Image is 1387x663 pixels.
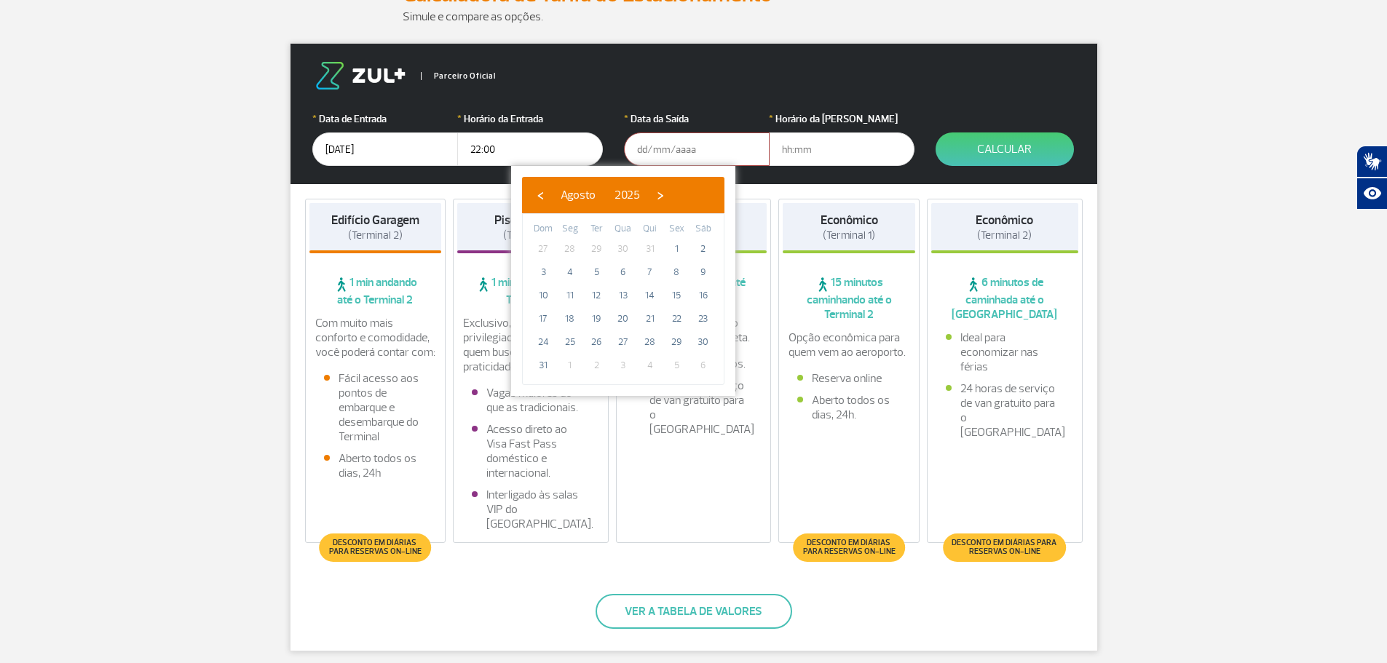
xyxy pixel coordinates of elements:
[463,316,598,374] p: Exclusivo, com localização privilegiada e ideal para quem busca conforto e praticidade.
[530,221,557,237] th: weekday
[665,307,688,330] span: 22
[1356,178,1387,210] button: Abrir recursos assistivos.
[976,213,1033,228] strong: Econômico
[946,330,1064,374] li: Ideal para economizar nas férias
[585,354,608,377] span: 2
[692,330,715,354] span: 30
[529,184,551,206] button: ‹
[324,451,427,480] li: Aberto todos os dias, 24h
[457,132,603,166] input: hh:mm
[663,221,690,237] th: weekday
[665,261,688,284] span: 8
[936,132,1074,166] button: Calcular
[689,221,716,237] th: weekday
[532,307,555,330] span: 17
[558,330,582,354] span: 25
[558,354,582,377] span: 1
[821,213,878,228] strong: Econômico
[950,539,1059,556] span: Desconto em diárias para reservas on-line
[472,386,590,415] li: Vagas maiores do que as tradicionais.
[472,422,590,480] li: Acesso direto ao Visa Fast Pass doméstico e internacional.
[348,229,403,242] span: (Terminal 2)
[789,330,909,360] p: Opção econômica para quem vem ao aeroporto.
[605,184,649,206] button: 2025
[624,132,770,166] input: dd/mm/aaaa
[610,221,637,237] th: weekday
[692,354,715,377] span: 6
[612,261,635,284] span: 6
[639,307,662,330] span: 21
[585,307,608,330] span: 19
[797,393,901,422] li: Aberto todos os dias, 24h.
[457,111,603,127] label: Horário da Entrada
[494,213,566,228] strong: Piso Premium
[624,111,770,127] label: Data da Saída
[639,354,662,377] span: 4
[585,284,608,307] span: 12
[503,229,558,242] span: (Terminal 2)
[312,111,458,127] label: Data de Entrada
[532,261,555,284] span: 3
[558,237,582,261] span: 28
[558,261,582,284] span: 4
[612,354,635,377] span: 3
[797,371,901,386] li: Reserva online
[421,72,496,80] span: Parceiro Oficial
[583,221,610,237] th: weekday
[561,188,596,202] span: Agosto
[585,261,608,284] span: 5
[649,184,671,206] button: ›
[692,261,715,284] span: 9
[615,188,640,202] span: 2025
[769,132,914,166] input: hh:mm
[635,378,753,437] li: 24 horas de serviço de van gratuito para o [GEOGRAPHIC_DATA]
[639,330,662,354] span: 28
[665,284,688,307] span: 15
[457,275,604,307] span: 1 min andando até o Terminal 2
[532,284,555,307] span: 10
[800,539,897,556] span: Desconto em diárias para reservas on-line
[639,261,662,284] span: 7
[692,307,715,330] span: 23
[532,354,555,377] span: 31
[769,111,914,127] label: Horário da [PERSON_NAME]
[1356,146,1387,178] button: Abrir tradutor de língua de sinais.
[639,237,662,261] span: 31
[327,539,424,556] span: Desconto em diárias para reservas on-line
[529,186,671,200] bs-datepicker-navigation-view: ​ ​ ​
[331,213,419,228] strong: Edifício Garagem
[977,229,1032,242] span: (Terminal 2)
[403,8,985,25] p: Simule e compare as opções.
[823,229,875,242] span: (Terminal 1)
[946,381,1064,440] li: 24 horas de serviço de van gratuito para o [GEOGRAPHIC_DATA]
[557,221,584,237] th: weekday
[636,221,663,237] th: weekday
[596,594,792,629] button: Ver a tabela de valores
[783,275,915,322] span: 15 minutos caminhando até o Terminal 2
[612,237,635,261] span: 30
[532,330,555,354] span: 24
[931,275,1078,322] span: 6 minutos de caminhada até o [GEOGRAPHIC_DATA]
[665,330,688,354] span: 29
[532,237,555,261] span: 27
[665,354,688,377] span: 5
[324,371,427,444] li: Fácil acesso aos pontos de embarque e desembarque do Terminal
[612,284,635,307] span: 13
[692,237,715,261] span: 2
[585,330,608,354] span: 26
[1356,146,1387,210] div: Plugin de acessibilidade da Hand Talk.
[551,184,605,206] button: Agosto
[692,284,715,307] span: 16
[612,307,635,330] span: 20
[309,275,442,307] span: 1 min andando até o Terminal 2
[558,284,582,307] span: 11
[558,307,582,330] span: 18
[639,284,662,307] span: 14
[585,237,608,261] span: 29
[665,237,688,261] span: 1
[511,166,735,396] bs-datepicker-container: calendar
[312,132,458,166] input: dd/mm/aaaa
[312,62,408,90] img: logo-zul.png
